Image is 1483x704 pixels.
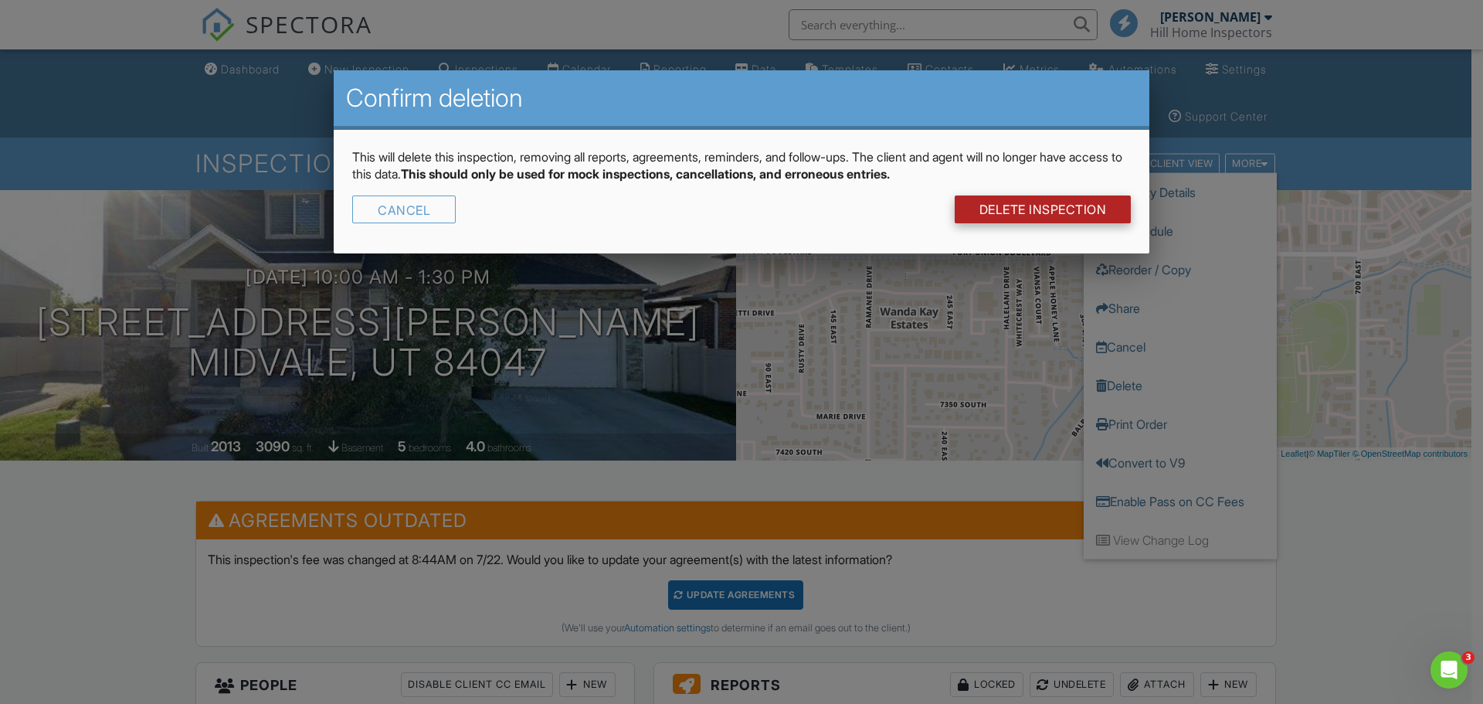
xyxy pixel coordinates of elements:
span: 3 [1462,651,1475,664]
a: DELETE Inspection [955,196,1132,223]
strong: This should only be used for mock inspections, cancellations, and erroneous entries. [401,166,890,182]
iframe: Intercom live chat [1430,651,1468,689]
div: Cancel [352,196,456,223]
h2: Confirm deletion [346,83,1137,114]
p: This will delete this inspection, removing all reports, agreements, reminders, and follow-ups. Th... [352,148,1131,183]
